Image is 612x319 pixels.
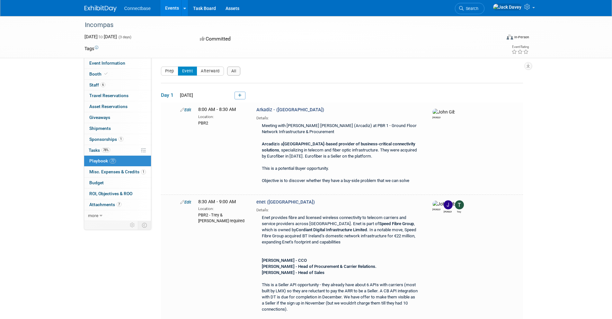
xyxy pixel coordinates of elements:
[256,121,421,187] div: Meeting with [PERSON_NAME] [PERSON_NAME] (Arcadiz) at PBR 1 - Ground Floor Network Infrastructure...
[262,141,277,146] b: Arcadiz
[84,145,151,156] a: Tasks78%
[178,67,197,76] button: Event
[141,169,146,174] span: 1
[379,221,414,226] b: Speed Fibre Group
[262,141,415,152] b: [GEOGRAPHIC_DATA]-based provider of business-critical connectivity solutions
[178,93,193,98] span: [DATE]
[464,6,478,11] span: Search
[84,156,151,166] a: Playbook77
[124,6,151,11] span: Connectbase
[83,19,492,31] div: Incompas
[514,35,529,40] div: In-Person
[101,82,105,87] span: 6
[89,104,128,109] span: Asset Reservations
[432,207,440,211] div: John Giblin
[110,159,116,163] span: 77
[197,67,224,76] button: Afterward
[127,221,138,229] td: Personalize Event Tab Strip
[262,264,377,269] b: [PERSON_NAME] - Head of Procurement & Carrier Relations.
[84,134,151,145] a: Sponsorships1
[180,200,191,205] a: Edit
[138,221,151,229] td: Toggle Event Tabs
[84,188,151,199] a: ROI, Objectives & ROO
[89,93,129,98] span: Travel Reservations
[89,82,105,87] span: Staff
[102,148,110,152] span: 78%
[118,35,131,39] span: (3 days)
[432,115,440,119] div: John Giblin
[198,120,247,126] div: PBR2
[198,199,236,205] span: 8:30 AM - 9:00 AM
[84,210,151,221] a: more
[84,45,98,52] td: Tags
[84,178,151,188] a: Budget
[89,137,123,142] span: Sponsorships
[455,3,484,14] a: Search
[84,34,117,39] span: [DATE] [DATE]
[119,137,123,141] span: 1
[89,158,116,163] span: Playbook
[89,148,110,153] span: Tasks
[507,34,513,40] img: Format-Inperson.png
[89,71,109,77] span: Booth
[198,33,340,45] div: Committed
[198,205,247,212] div: Location:
[198,212,247,224] div: PBR2 - Trey & [PERSON_NAME] required
[89,60,125,66] span: Event Information
[432,201,455,207] img: John Giblin
[84,69,151,79] a: Booth
[198,107,236,112] span: 8:00 AM - 8:30 AM
[89,180,104,185] span: Budget
[161,67,178,76] button: Prep
[104,72,108,76] i: Booth reservation complete
[493,4,522,11] img: Jack Davey
[455,209,463,214] div: Trey Willis
[84,199,151,210] a: Attachments7
[84,58,151,68] a: Event Information
[89,169,146,174] span: Misc. Expenses & Credits
[256,114,421,121] div: Details:
[432,109,455,115] img: John Giblin
[444,200,453,209] img: James Grant
[180,107,191,112] a: Edit
[84,112,151,123] a: Giveaways
[98,34,104,39] span: to
[117,202,121,207] span: 7
[256,205,421,213] div: Details:
[463,33,529,43] div: Event Format
[88,213,98,218] span: more
[296,227,367,232] b: Cordiant Digital Infrastructure Limited
[84,90,151,101] a: Travel Reservations
[89,191,132,196] span: ROI, Objectives & ROO
[227,67,241,76] button: All
[262,258,307,263] b: [PERSON_NAME] - CCO
[84,123,151,134] a: Shipments
[511,45,529,49] div: Event Rating
[198,113,247,120] div: Location:
[84,101,151,112] a: Asset Reservations
[256,199,315,205] span: enet ([GEOGRAPHIC_DATA])
[256,107,324,113] span: Arkadiz - ([GEOGRAPHIC_DATA])
[89,202,121,207] span: Attachments
[262,270,324,275] b: [PERSON_NAME] - Head of Sales
[84,5,117,12] img: ExhibitDay
[455,200,464,209] img: Trey Willis
[89,115,110,120] span: Giveaways
[161,92,177,99] span: Day 1
[84,167,151,177] a: Misc. Expenses & Credits1
[89,126,111,131] span: Shipments
[444,209,452,214] div: James Grant
[84,80,151,90] a: Staff6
